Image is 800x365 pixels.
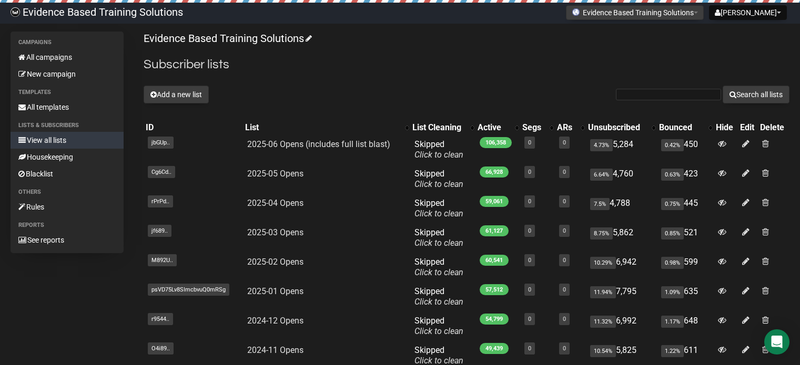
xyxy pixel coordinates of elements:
[590,169,613,181] span: 6.64%
[11,219,124,232] li: Reports
[758,120,789,135] th: Delete: No sort applied, sorting is disabled
[716,122,735,133] div: Hide
[480,343,509,354] span: 49,439
[11,86,124,99] li: Templates
[586,164,657,194] td: 4,760
[572,8,580,16] img: favicons
[586,311,657,341] td: 6,992
[563,169,566,175] a: 0
[11,119,124,132] li: Lists & subscribers
[144,32,310,45] a: Evidence Based Training Solutions
[528,257,531,264] a: 0
[528,169,531,175] a: 0
[520,120,555,135] th: Segs: No sort applied, activate to apply an ascending sort
[247,257,303,267] a: 2025-02 Opens
[414,238,463,248] a: Click to clean
[659,122,703,133] div: Bounced
[588,122,647,133] div: Unsubscribed
[528,139,531,146] a: 0
[590,139,613,151] span: 4.73%
[247,345,303,355] a: 2024-11 Opens
[414,179,463,189] a: Click to clean
[11,49,124,66] a: All campaigns
[657,120,714,135] th: Bounced: No sort applied, activate to apply an ascending sort
[144,86,209,103] button: Add a new list
[586,135,657,164] td: 5,284
[661,139,684,151] span: 0.42%
[738,120,758,135] th: Edit: No sort applied, sorting is disabled
[478,122,510,133] div: Active
[657,164,714,194] td: 423
[555,120,586,135] th: ARs: No sort applied, activate to apply an ascending sort
[528,227,531,234] a: 0
[11,199,124,215] a: Rules
[714,120,737,135] th: Hide: No sort applied, sorting is disabled
[657,311,714,341] td: 648
[661,345,684,357] span: 1.22%
[480,255,509,266] span: 60,541
[557,122,575,133] div: ARs
[414,208,463,218] a: Click to clean
[661,169,684,181] span: 0.63%
[760,122,787,133] div: Delete
[480,314,509,325] span: 54,799
[148,137,174,149] span: jbGUp..
[528,286,531,293] a: 0
[247,286,303,296] a: 2025-01 Opens
[247,316,303,326] a: 2024-12 Opens
[414,169,463,189] span: Skipped
[661,198,684,210] span: 0.75%
[414,267,463,277] a: Click to clean
[563,227,566,234] a: 0
[563,198,566,205] a: 0
[480,166,509,178] span: 66,928
[414,326,463,336] a: Click to clean
[528,316,531,322] a: 0
[11,165,124,182] a: Blacklist
[245,122,400,133] div: List
[475,120,520,135] th: Active: No sort applied, activate to apply an ascending sort
[590,316,616,328] span: 11.32%
[247,227,303,237] a: 2025-03 Opens
[148,225,171,237] span: jf689..
[148,166,175,178] span: Cg6Cd..
[414,286,463,307] span: Skipped
[661,257,684,269] span: 0.98%
[586,223,657,253] td: 5,862
[148,254,177,266] span: M892U..
[480,196,509,207] span: 59,061
[410,120,475,135] th: List Cleaning: No sort applied, activate to apply an ascending sort
[586,282,657,311] td: 7,795
[414,198,463,218] span: Skipped
[414,257,463,277] span: Skipped
[528,345,531,352] a: 0
[586,194,657,223] td: 4,788
[563,345,566,352] a: 0
[590,198,610,210] span: 7.5%
[709,5,787,20] button: [PERSON_NAME]
[148,342,174,354] span: O4i89..
[144,120,243,135] th: ID: No sort applied, sorting is disabled
[661,286,684,298] span: 1.09%
[243,120,410,135] th: List: No sort applied, activate to apply an ascending sort
[414,150,463,160] a: Click to clean
[146,122,241,133] div: ID
[590,286,616,298] span: 11.94%
[11,149,124,165] a: Housekeeping
[148,195,173,207] span: rPrPd..
[414,297,463,307] a: Click to clean
[480,284,509,295] span: 57,512
[480,225,509,236] span: 61,127
[563,257,566,264] a: 0
[740,122,756,133] div: Edit
[661,316,684,328] span: 1.17%
[414,316,463,336] span: Skipped
[657,194,714,223] td: 445
[412,122,465,133] div: List Cleaning
[528,198,531,205] a: 0
[247,139,390,149] a: 2025-06 Opens (includes full list blast)
[247,198,303,208] a: 2025-04 Opens
[566,5,704,20] button: Evidence Based Training Solutions
[590,345,616,357] span: 10.54%
[148,313,173,325] span: r9544..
